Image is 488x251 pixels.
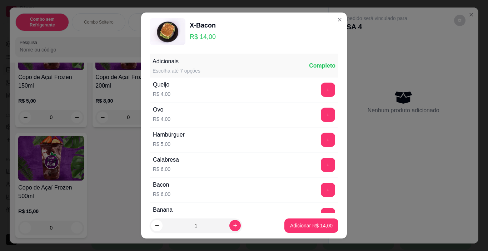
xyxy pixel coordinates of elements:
[153,105,170,114] div: Ovo
[334,14,345,25] button: Close
[151,220,163,231] button: decrease-product-quantity
[309,61,335,70] div: Completo
[190,32,216,42] p: R$ 14,00
[229,220,241,231] button: increase-product-quantity
[153,141,185,148] p: R$ 5,00
[153,115,170,123] p: R$ 4,00
[321,183,335,197] button: add
[153,90,170,98] p: R$ 4,00
[150,18,185,45] img: product-image
[153,80,170,89] div: Queijo
[153,206,173,214] div: Banana
[321,83,335,97] button: add
[153,156,179,164] div: Calabresa
[153,131,185,139] div: Hambúrguer
[284,218,338,233] button: Adicionar R$ 14,00
[153,181,170,189] div: Bacon
[153,67,200,74] div: Escolha até 7 opções
[153,191,170,198] p: R$ 6,00
[290,222,333,229] p: Adicionar R$ 14,00
[153,166,179,173] p: R$ 6,00
[153,57,200,66] div: Adicionais
[321,108,335,122] button: add
[321,133,335,147] button: add
[321,158,335,172] button: add
[190,20,216,30] div: X-Bacon
[321,208,335,222] button: add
